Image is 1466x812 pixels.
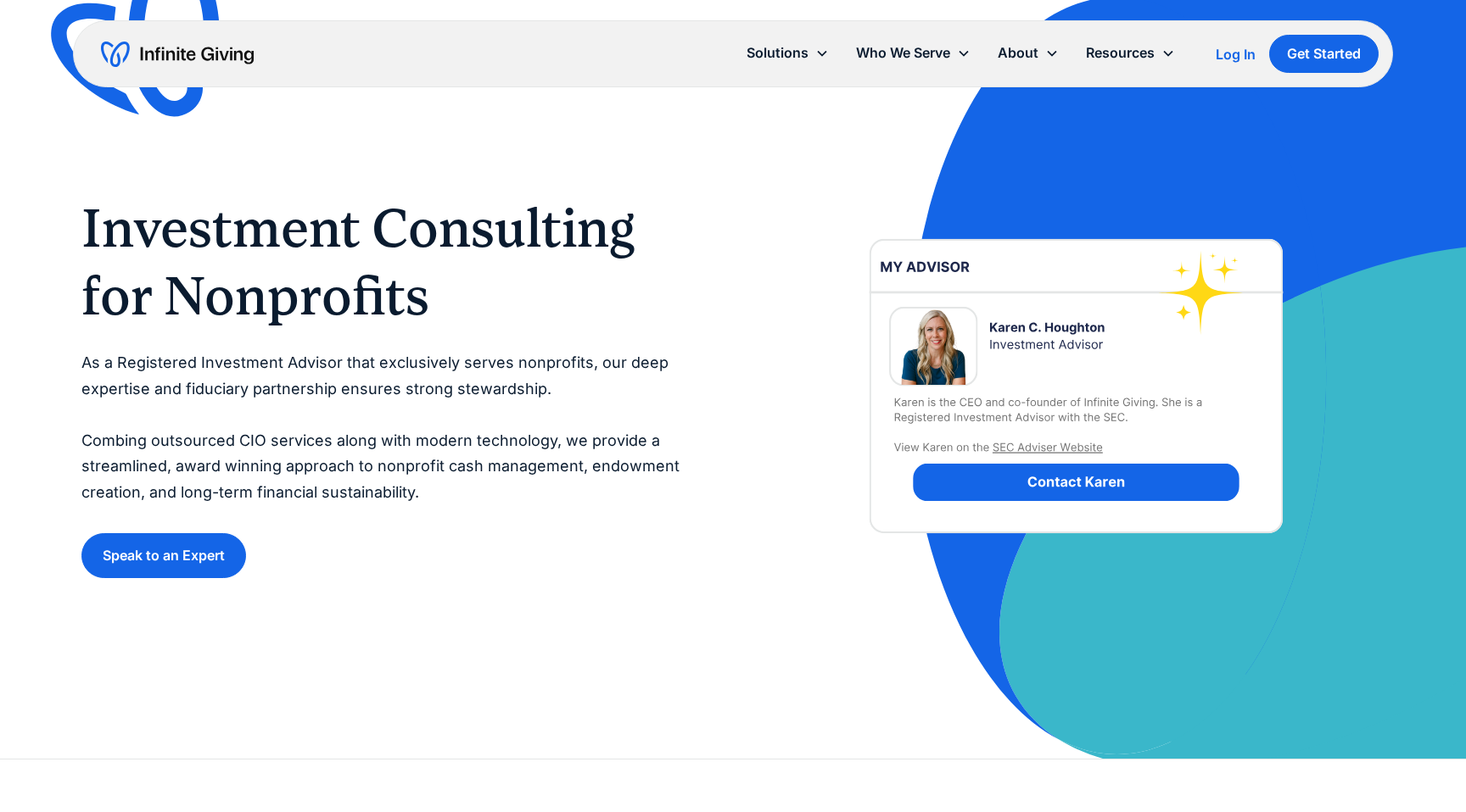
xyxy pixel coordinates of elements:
[856,42,950,64] div: Who We Serve
[998,42,1038,64] div: About
[81,350,699,506] p: As a Registered Investment Advisor that exclusively serves nonprofits, our deep expertise and fid...
[81,194,699,330] h1: Investment Consulting for Nonprofits
[1269,35,1379,73] a: Get Started
[1216,47,1256,61] div: Log In
[81,533,246,578] a: Speak to an Expert
[747,42,809,64] div: Solutions
[849,163,1303,609] img: investment-advisor-nonprofit-financial
[1216,44,1256,64] a: Log In
[1086,42,1155,64] div: Resources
